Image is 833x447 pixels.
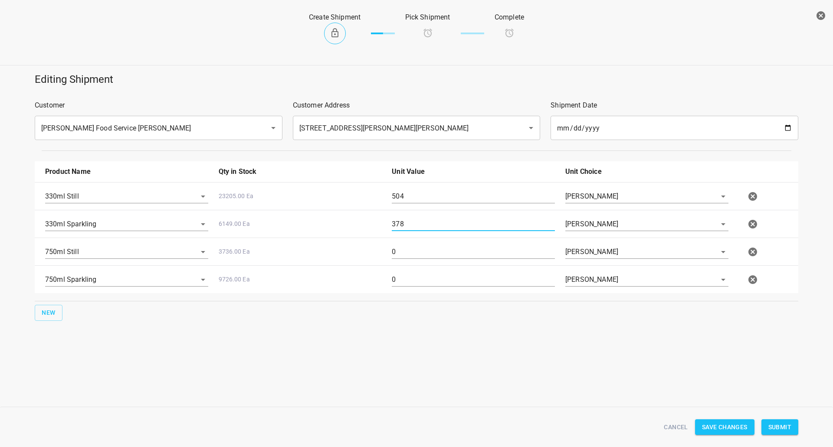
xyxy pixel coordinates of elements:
[197,274,209,286] button: Open
[525,122,537,134] button: Open
[219,166,382,177] p: Qty in Stock
[761,419,798,435] button: Submit
[392,166,555,177] p: Unit Value
[219,192,382,201] p: 23205.00 Ea
[197,218,209,230] button: Open
[197,190,209,202] button: Open
[551,100,798,111] p: Shipment Date
[45,166,208,177] p: Product Name
[293,100,541,111] p: Customer Address
[219,247,382,256] p: 3736.00 Ea
[717,218,729,230] button: Open
[197,246,209,258] button: Open
[702,422,748,433] span: Save Changes
[495,12,524,23] p: Complete
[309,12,361,23] p: Create Shipment
[768,422,791,433] span: Submit
[267,122,279,134] button: Open
[35,100,282,111] p: Customer
[405,12,450,23] p: Pick Shipment
[717,190,729,202] button: Open
[695,419,754,435] button: Save Changes
[219,275,382,284] p: 9726.00 Ea
[35,305,62,321] button: New
[219,219,382,228] p: 6149.00 Ea
[35,72,798,86] h5: Editing Shipment
[660,419,691,435] button: Cancel
[717,246,729,258] button: Open
[664,422,688,433] span: Cancel
[42,307,56,318] span: New
[565,166,728,177] p: Unit Choice
[717,274,729,286] button: Open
